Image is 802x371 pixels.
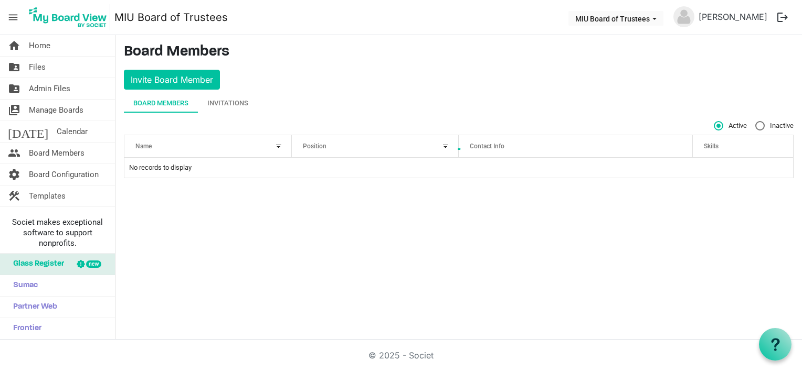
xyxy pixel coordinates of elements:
[568,11,663,26] button: MIU Board of Trustees dropdownbutton
[29,143,85,163] span: Board Members
[8,254,64,275] span: Glass Register
[5,217,110,248] span: Societ makes exceptional software to support nonprofits.
[8,57,20,78] span: folder_shared
[694,6,772,27] a: [PERSON_NAME]
[26,4,114,30] a: My Board View Logo
[772,6,794,28] button: logout
[29,100,83,121] span: Manage Boards
[57,121,88,142] span: Calendar
[714,121,747,130] span: Active
[86,260,101,268] div: new
[26,4,110,30] img: My Board View Logo
[207,98,248,108] div: Invitations
[368,350,434,361] a: © 2025 - Societ
[29,185,66,206] span: Templates
[124,43,794,61] h3: Board Members
[29,164,99,185] span: Board Configuration
[29,57,46,78] span: Files
[8,100,20,121] span: switch_account
[133,98,188,108] div: Board Members
[8,275,38,296] span: Sumac
[8,78,20,99] span: folder_shared
[8,121,48,142] span: [DATE]
[29,78,70,99] span: Admin Files
[673,6,694,27] img: no-profile-picture.svg
[8,143,20,163] span: people
[8,185,20,206] span: construction
[124,70,220,90] button: Invite Board Member
[124,94,794,113] div: tab-header
[114,7,228,28] a: MIU Board of Trustees
[3,7,23,27] span: menu
[8,164,20,185] span: settings
[8,318,41,339] span: Frontier
[29,35,50,56] span: Home
[8,297,57,318] span: Partner Web
[8,35,20,56] span: home
[755,121,794,130] span: Inactive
